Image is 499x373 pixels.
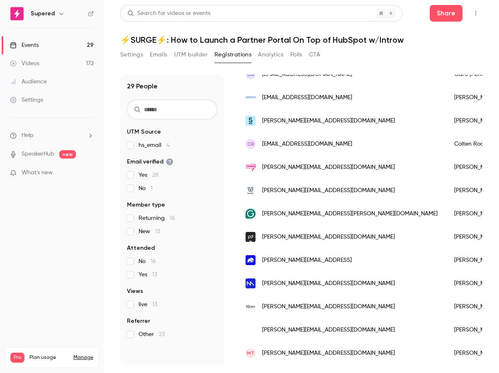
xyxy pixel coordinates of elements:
span: Member type [127,201,165,209]
span: [PERSON_NAME][EMAIL_ADDRESS][DOMAIN_NAME] [262,233,395,241]
span: Attended [127,244,155,252]
span: [PERSON_NAME][EMAIL_ADDRESS][DOMAIN_NAME] [262,163,395,172]
span: [PERSON_NAME][EMAIL_ADDRESS][DOMAIN_NAME] [262,186,395,195]
div: Settings [10,96,43,104]
span: Help [22,131,34,140]
span: No [139,184,153,193]
span: 16 [151,258,156,264]
li: help-dropdown-opener [10,131,94,140]
img: supered.io [246,162,256,172]
span: 4 [166,142,170,148]
textarea: Message… [7,254,159,268]
button: go back [5,3,21,19]
img: grammarly.com [246,209,256,219]
h1: 29 People [127,81,158,91]
button: Gif picker [26,272,33,278]
span: [PERSON_NAME][EMAIL_ADDRESS][DOMAIN_NAME] [262,326,395,334]
span: Plan usage [29,354,68,361]
span: 16 [170,215,175,221]
span: No [139,257,156,266]
img: Profile image for Luuk [47,5,60,18]
img: man.digital [246,278,256,288]
span: MT [247,349,254,357]
img: processproconsulting.com [246,93,256,102]
span: Yes [139,271,157,279]
p: A few minutes [70,10,109,19]
span: What's new [22,168,53,177]
img: koalify.io [246,185,256,195]
span: Returning [139,214,175,222]
img: glaremarketing.co [246,302,256,312]
span: [PERSON_NAME][EMAIL_ADDRESS][DOMAIN_NAME] [262,349,395,358]
span: hs_email [139,141,170,149]
span: Views [127,287,143,295]
button: UTM builder [174,48,208,61]
img: Supered [10,7,24,20]
button: Emails [150,48,167,61]
div: Videos [10,59,39,68]
img: Profile image for Maxim [24,5,37,18]
span: 13 [152,302,157,307]
img: Profile image for Salim [35,5,49,18]
h6: Supered [31,10,55,18]
button: Polls [290,48,302,61]
span: [PERSON_NAME][EMAIL_ADDRESS][DOMAIN_NAME] [262,302,395,311]
button: Upload attachment [39,272,46,278]
span: 13 [152,272,157,278]
span: [PERSON_NAME][EMAIL_ADDRESS][DOMAIN_NAME] [262,117,395,125]
span: [PERSON_NAME][EMAIL_ADDRESS][PERSON_NAME][DOMAIN_NAME] [262,210,438,218]
span: Referrer [127,317,150,325]
h1: ⚡️SURGE⚡️: How to Launch a Partner Portal On Top of HubSpot w/Introw [120,35,482,45]
span: New [139,227,160,236]
span: [EMAIL_ADDRESS][DOMAIN_NAME] [262,93,352,102]
span: [PERSON_NAME][EMAIL_ADDRESS] [262,256,352,265]
span: CR [247,140,254,148]
span: 1 [151,185,153,191]
section: facet-groups [127,128,217,339]
img: askelephant.ai [246,255,256,265]
button: Registrations [214,48,251,61]
h1: Contrast [63,4,92,10]
button: Share [430,5,462,22]
iframe: Noticeable Trigger [84,169,94,177]
span: live [139,300,157,309]
a: Manage [73,354,93,361]
div: Events [10,41,39,49]
a: SpeakerHub [22,150,54,158]
button: Home [130,3,146,19]
div: Search for videos or events [127,9,210,18]
img: finhivesolutions.com [246,325,256,335]
div: Close [146,3,161,18]
button: Analytics [258,48,284,61]
span: [EMAIL_ADDRESS][DOMAIN_NAME] [262,140,352,149]
button: Emoji picker [13,272,19,278]
button: CTA [309,48,320,61]
span: 23 [159,332,165,337]
span: Pro [10,353,24,363]
img: pandadoc.com [246,232,256,242]
span: [PERSON_NAME][EMAIL_ADDRESS][DOMAIN_NAME] [262,279,395,288]
span: UTM Source [127,128,161,136]
span: Other [139,330,165,339]
button: Send a message… [142,268,156,282]
div: Audience [10,78,47,86]
span: Yes [139,171,158,179]
span: Email verified [127,158,173,166]
span: 13 [155,229,160,234]
span: 28 [152,172,158,178]
span: new [59,150,76,158]
button: Settings [120,48,143,61]
img: surfe.com [246,116,256,126]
